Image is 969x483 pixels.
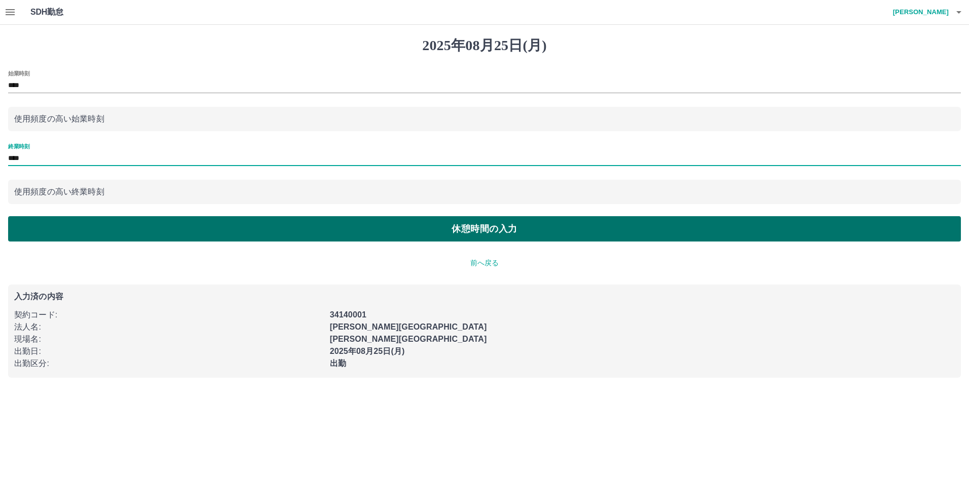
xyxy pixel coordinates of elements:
p: 契約コード : [14,309,324,321]
b: 2025年08月25日(月) [330,347,405,355]
label: 終業時刻 [8,142,29,150]
b: [PERSON_NAME][GEOGRAPHIC_DATA] [330,323,487,331]
b: 出勤 [330,359,346,368]
b: 34140001 [330,310,366,319]
label: 始業時刻 [8,69,29,77]
p: 入力済の内容 [14,293,955,301]
p: 現場名 : [14,333,324,345]
button: 休憩時間の入力 [8,216,961,241]
p: 使用頻度の高い始業時刻 [14,113,955,125]
p: 前へ戻る [8,258,961,268]
p: 出勤日 : [14,345,324,357]
p: 使用頻度の高い終業時刻 [14,186,955,198]
h1: 2025年08月25日(月) [8,37,961,54]
b: [PERSON_NAME][GEOGRAPHIC_DATA] [330,335,487,343]
p: 出勤区分 : [14,357,324,370]
p: 法人名 : [14,321,324,333]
